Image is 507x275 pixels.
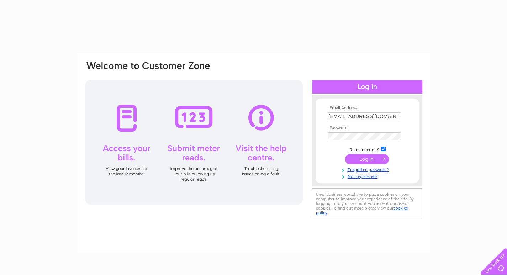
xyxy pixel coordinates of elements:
[326,106,408,111] th: Email Address:
[345,154,389,164] input: Submit
[328,173,408,179] a: Not registered?
[326,126,408,131] th: Password:
[316,206,408,215] a: cookies policy
[326,146,408,153] td: Remember me?
[328,166,408,173] a: Forgotten password?
[312,188,422,219] div: Clear Business would like to place cookies on your computer to improve your experience of the sit...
